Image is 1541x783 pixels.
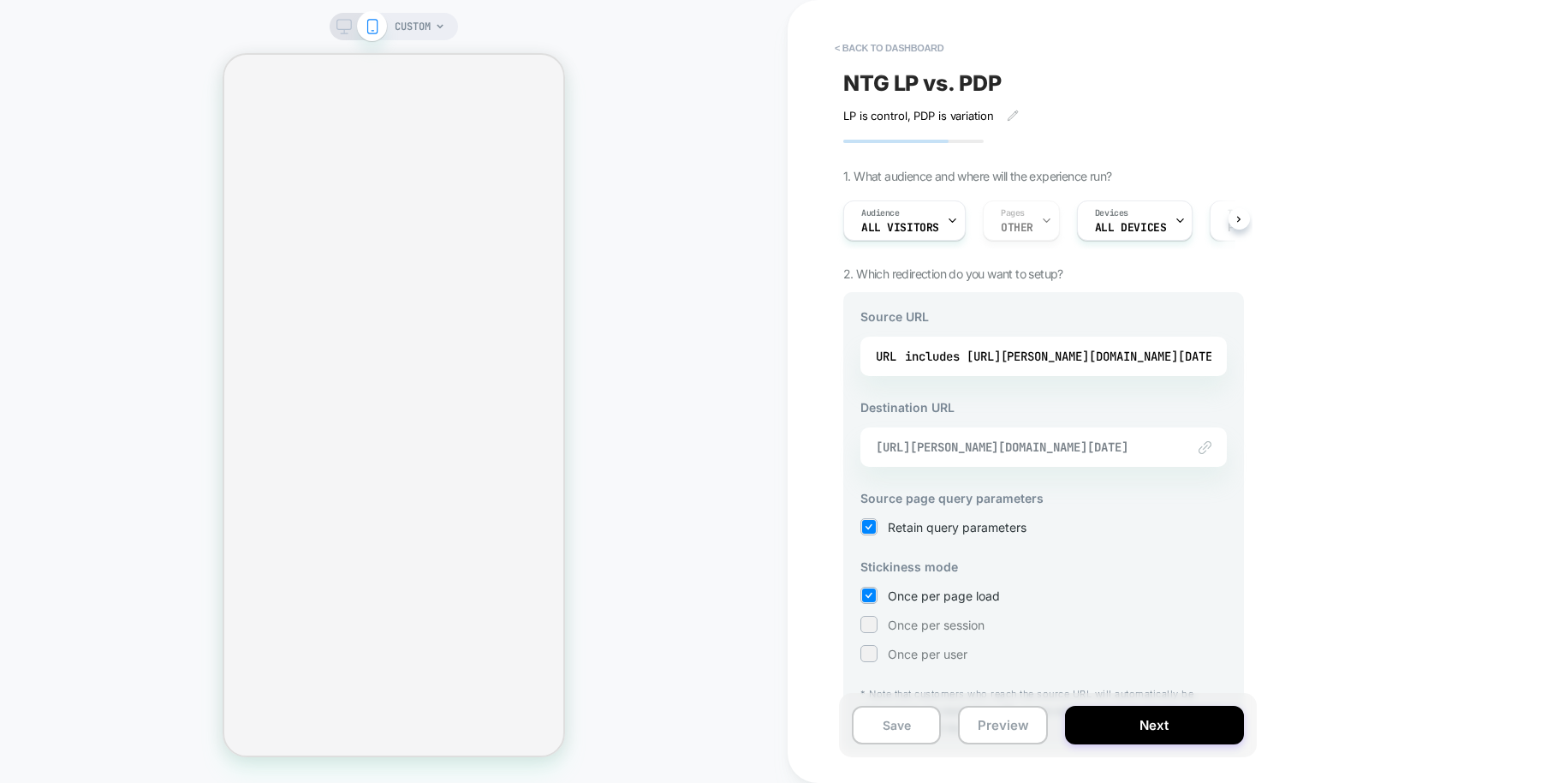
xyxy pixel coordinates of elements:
span: 2. Which redirection do you want to setup? [843,266,1063,281]
h3: Stickiness mode [860,559,1227,574]
img: edit [1199,441,1211,454]
span: [URL][PERSON_NAME][DOMAIN_NAME][DATE] [876,439,1169,455]
span: Audience [861,207,900,219]
button: Next [1065,706,1244,744]
span: CUSTOM [395,13,431,40]
button: Preview [958,706,1047,744]
h3: Source page query parameters [860,491,1227,505]
span: Devices [1095,207,1128,219]
div: includes [URL][PERSON_NAME][DOMAIN_NAME][DATE] [905,344,1219,369]
span: Once per session [888,618,985,632]
p: * Note that customers who reach the source URL will automatically be redirected to the destinatio... [860,686,1227,737]
h3: Destination URL [860,400,1227,415]
span: 1. What audience and where will the experience run? [843,169,1111,183]
span: NTG LP vs. PDP [843,70,1001,96]
div: URL [876,344,1211,369]
button: Save [852,706,941,744]
span: Page Load [1228,222,1286,234]
h3: Source URL [860,309,1227,324]
span: Once per user [888,647,967,661]
span: All Visitors [861,222,939,234]
span: LP is control, PDP is variation [843,109,994,123]
span: Retain query parameters [888,520,1026,535]
span: ALL DEVICES [1095,222,1166,234]
span: Trigger [1228,207,1261,219]
button: < back to dashboard [826,34,952,62]
span: Once per page load [888,589,1000,603]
